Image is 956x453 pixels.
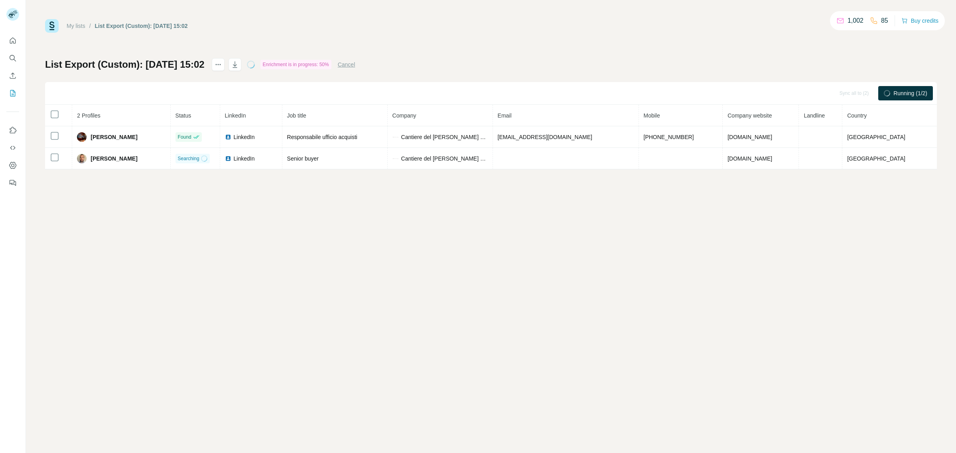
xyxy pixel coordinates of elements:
button: Dashboard [6,158,19,173]
span: [GEOGRAPHIC_DATA] [847,134,905,140]
img: company-logo [392,134,399,140]
span: [EMAIL_ADDRESS][DOMAIN_NAME] [498,134,592,140]
div: List Export (Custom): [DATE] 15:02 [95,22,188,30]
button: Use Surfe on LinkedIn [6,123,19,137]
img: LinkedIn logo [225,134,231,140]
a: My lists [67,23,85,29]
img: company-logo [392,155,399,162]
p: 1,002 [848,16,863,25]
button: Cancel [338,61,355,69]
span: Cantiere del [PERSON_NAME] S.p.A. [401,155,488,163]
img: Avatar [77,132,87,142]
span: Cantiere del [PERSON_NAME] S.p.A. [401,133,488,141]
img: LinkedIn logo [225,155,231,162]
span: Found [178,133,191,141]
span: Job title [287,112,306,119]
img: Surfe Logo [45,19,59,33]
button: Quick start [6,33,19,48]
span: Country [847,112,867,119]
span: [PERSON_NAME] [91,133,137,141]
p: 85 [881,16,888,25]
span: [GEOGRAPHIC_DATA] [847,155,905,162]
span: Company [392,112,416,119]
span: LinkedIn [225,112,246,119]
span: [PERSON_NAME] [91,155,137,163]
div: Enrichment is in progress: 50% [260,60,331,69]
span: [DOMAIN_NAME] [727,134,772,140]
span: Landline [804,112,825,119]
span: Mobile [644,112,660,119]
span: Email [498,112,512,119]
button: actions [212,58,225,71]
button: Search [6,51,19,65]
li: / [89,22,91,30]
span: LinkedIn [234,133,255,141]
span: Status [175,112,191,119]
button: Use Surfe API [6,141,19,155]
button: Feedback [6,176,19,190]
img: Avatar [77,154,87,163]
span: Running (1/2) [893,89,927,97]
span: Searching [178,155,199,162]
span: Responsabile ufficio acquisti [287,134,357,140]
button: My lists [6,86,19,100]
span: [DOMAIN_NAME] [727,155,772,162]
span: 2 Profiles [77,112,100,119]
h1: List Export (Custom): [DATE] 15:02 [45,58,205,71]
button: Enrich CSV [6,69,19,83]
span: [PHONE_NUMBER] [644,134,694,140]
span: Senior buyer [287,155,319,162]
button: Buy credits [901,15,938,26]
span: Company website [727,112,772,119]
span: LinkedIn [234,155,255,163]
